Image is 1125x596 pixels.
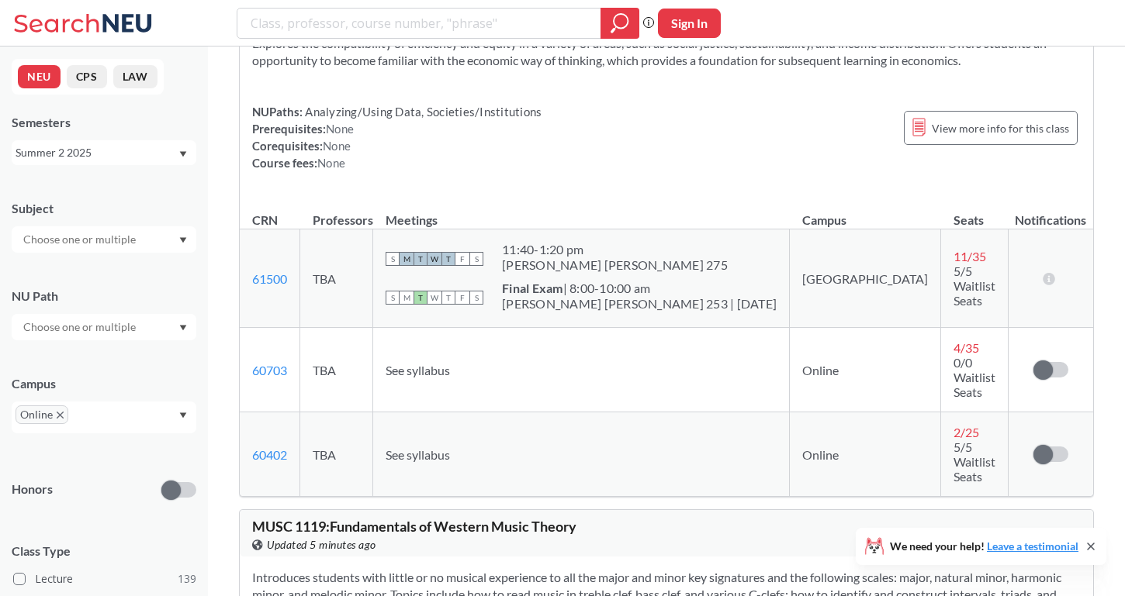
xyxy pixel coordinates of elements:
[323,139,351,153] span: None
[469,291,483,305] span: S
[502,281,563,295] b: Final Exam
[386,447,450,462] span: See syllabus
[502,242,728,257] div: 11:40 - 1:20 pm
[179,237,187,243] svg: Dropdown arrow
[790,229,941,328] td: [GEOGRAPHIC_DATA]
[12,375,196,392] div: Campus
[954,355,995,399] span: 0/0 Waitlist Seats
[441,252,455,266] span: T
[790,328,941,412] td: Online
[179,325,187,331] svg: Dropdown arrow
[954,264,995,308] span: 5/5 Waitlist Seats
[252,447,287,462] a: 60402
[658,9,721,38] button: Sign In
[12,200,196,217] div: Subject
[252,518,576,535] span: MUSC 1119 : Fundamentals of Western Music Theory
[890,541,1078,552] span: We need your help!
[303,105,542,119] span: Analyzing/Using Data, Societies/Institutions
[400,252,414,266] span: M
[987,539,1078,553] a: Leave a testimonial
[12,288,196,305] div: NU Path
[113,65,157,88] button: LAW
[427,291,441,305] span: W
[954,249,986,264] span: 11 / 35
[326,122,354,136] span: None
[12,114,196,131] div: Semesters
[12,226,196,253] div: Dropdown arrow
[300,412,373,497] td: TBA
[12,543,196,560] span: Class Type
[455,291,469,305] span: F
[249,10,590,36] input: Class, professor, course number, "phrase"
[954,425,979,439] span: 2 / 25
[267,536,376,553] span: Updated 5 minutes ago
[790,412,941,497] td: Online
[1009,196,1094,229] th: Notifications
[179,151,187,157] svg: Dropdown arrow
[790,196,941,229] th: Campus
[13,569,196,589] label: Lecture
[427,252,441,266] span: W
[16,318,146,336] input: Choose one or multiple
[179,412,187,419] svg: Dropdown arrow
[12,481,53,498] p: Honors
[601,8,639,39] div: magnifying glass
[611,12,629,34] svg: magnifying glass
[954,439,995,484] span: 5/5 Waitlist Seats
[954,340,979,355] span: 4 / 35
[16,405,68,424] span: OnlineX to remove pill
[12,140,196,165] div: Summer 2 2025Dropdown arrow
[300,229,373,328] td: TBA
[12,401,196,433] div: OnlineX to remove pillDropdown arrow
[178,570,196,587] span: 139
[300,196,373,229] th: Professors
[469,252,483,266] span: S
[386,363,450,377] span: See syllabus
[252,271,287,286] a: 61500
[16,144,178,161] div: Summer 2 2025
[317,156,345,170] span: None
[932,119,1069,138] span: View more info for this class
[12,314,196,340] div: Dropdown arrow
[400,291,414,305] span: M
[300,328,373,412] td: TBA
[414,291,427,305] span: T
[414,252,427,266] span: T
[18,65,61,88] button: NEU
[252,363,287,377] a: 60703
[252,103,542,171] div: NUPaths: Prerequisites: Corequisites: Course fees:
[386,252,400,266] span: S
[67,65,107,88] button: CPS
[941,196,1009,229] th: Seats
[252,212,278,229] div: CRN
[502,257,728,273] div: [PERSON_NAME] [PERSON_NAME] 275
[386,291,400,305] span: S
[57,412,64,419] svg: X to remove pill
[441,291,455,305] span: T
[502,296,777,312] div: [PERSON_NAME] [PERSON_NAME] 253 | [DATE]
[502,281,777,296] div: | 8:00-10:00 am
[455,252,469,266] span: F
[373,196,790,229] th: Meetings
[16,230,146,249] input: Choose one or multiple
